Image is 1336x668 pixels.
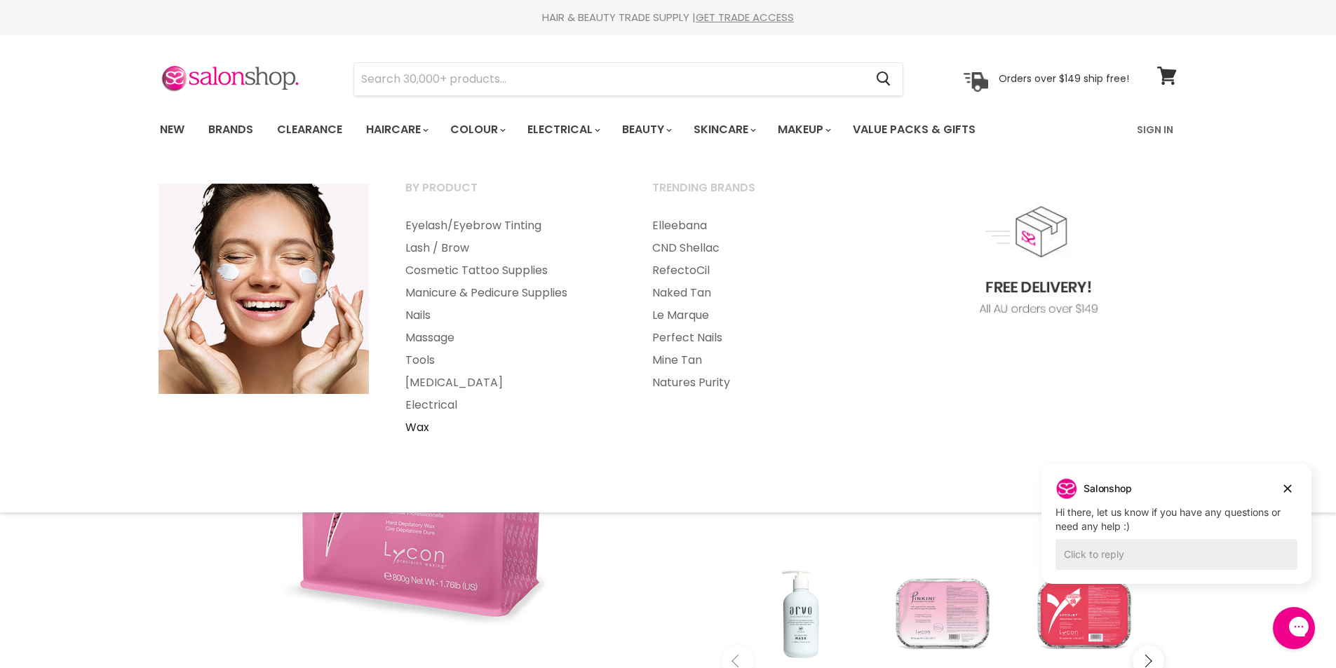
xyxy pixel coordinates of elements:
[842,115,986,144] a: Value Packs & Gifts
[683,115,764,144] a: Skincare
[388,237,632,259] a: Lash / Brow
[865,63,903,95] button: Search
[635,304,879,327] a: Le Marque
[388,214,632,439] ul: Main menu
[635,372,879,394] a: Natures Purity
[388,259,632,282] a: Cosmetic Tattoo Supplies
[388,372,632,394] a: [MEDICAL_DATA]
[635,259,879,282] a: RefectoCil
[999,72,1129,85] p: Orders over $149 ship free!
[388,214,632,237] a: Eyelash/Eyebrow Tinting
[388,349,632,372] a: Tools
[1266,602,1322,654] iframe: Gorgias live chat messenger
[517,115,609,144] a: Electrical
[388,416,632,439] a: Wax
[635,177,879,212] a: Trending Brands
[149,109,1058,150] ul: Main menu
[635,349,879,372] a: Mine Tan
[635,214,879,237] a: Elleebana
[198,115,264,144] a: Brands
[635,237,879,259] a: CND Shellac
[635,282,879,304] a: Naked Tan
[1031,461,1322,605] iframe: Gorgias live chat campaigns
[388,394,632,416] a: Electrical
[388,177,632,212] a: By Product
[142,11,1194,25] div: HAIR & BEAUTY TRADE SUPPLY |
[149,115,195,144] a: New
[440,115,514,144] a: Colour
[767,115,839,144] a: Makeup
[388,304,632,327] a: Nails
[354,63,865,95] input: Search
[353,62,903,96] form: Product
[388,282,632,304] a: Manicure & Pedicure Supplies
[635,214,879,394] ul: Main menu
[635,327,879,349] a: Perfect Nails
[612,115,680,144] a: Beauty
[1128,115,1182,144] a: Sign In
[356,115,437,144] a: Haircare
[142,109,1194,150] nav: Main
[388,327,632,349] a: Massage
[696,10,794,25] a: GET TRADE ACCESS
[266,115,353,144] a: Clearance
